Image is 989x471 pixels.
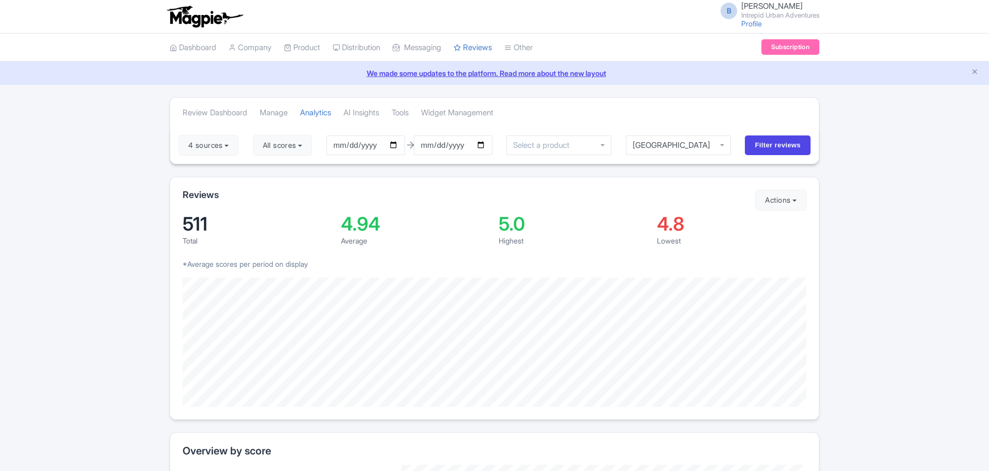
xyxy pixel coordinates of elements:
[761,39,819,55] a: Subscription
[393,34,441,62] a: Messaging
[392,99,409,127] a: Tools
[755,190,806,210] button: Actions
[284,34,320,62] a: Product
[300,99,331,127] a: Analytics
[504,34,533,62] a: Other
[499,235,649,246] div: Highest
[657,235,807,246] div: Lowest
[183,235,333,246] div: Total
[183,215,333,233] div: 511
[741,12,819,19] small: Intrepid Urban Adventures
[454,34,492,62] a: Reviews
[178,135,238,156] button: 4 sources
[343,99,379,127] a: AI Insights
[164,5,245,28] img: logo-ab69f6fb50320c5b225c76a69d11143b.png
[513,141,575,150] input: Select a product
[745,135,811,155] input: Filter reviews
[333,34,380,62] a: Distribution
[183,99,247,127] a: Review Dashboard
[183,259,806,269] p: *Average scores per period on display
[741,1,803,11] span: [PERSON_NAME]
[253,135,312,156] button: All scores
[499,215,649,233] div: 5.0
[971,67,979,79] button: Close announcement
[229,34,272,62] a: Company
[341,215,491,233] div: 4.94
[721,3,737,19] span: B
[657,215,807,233] div: 4.8
[421,99,493,127] a: Widget Management
[170,34,216,62] a: Dashboard
[341,235,491,246] div: Average
[260,99,288,127] a: Manage
[633,141,725,150] div: [GEOGRAPHIC_DATA]
[741,19,762,28] a: Profile
[183,190,219,200] h2: Reviews
[6,68,983,79] a: We made some updates to the platform. Read more about the new layout
[714,2,819,19] a: B [PERSON_NAME] Intrepid Urban Adventures
[183,445,806,457] h2: Overview by score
